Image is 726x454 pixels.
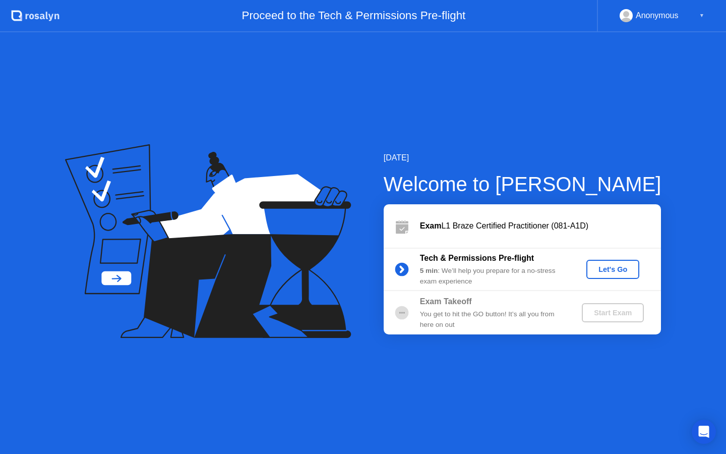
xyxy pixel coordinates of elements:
button: Let's Go [586,260,639,279]
div: L1 Braze Certified Practitioner (081-A1D) [420,220,661,232]
b: 5 min [420,267,438,274]
b: Exam Takeoff [420,297,472,306]
div: Let's Go [590,265,635,273]
div: Welcome to [PERSON_NAME] [384,169,661,199]
div: Start Exam [586,309,640,317]
b: Tech & Permissions Pre-flight [420,254,534,262]
button: Start Exam [582,303,644,322]
div: You get to hit the GO button! It’s all you from here on out [420,309,565,330]
div: ▼ [699,9,704,22]
div: : We’ll help you prepare for a no-stress exam experience [420,266,565,287]
div: Anonymous [636,9,679,22]
b: Exam [420,221,442,230]
div: Open Intercom Messenger [692,420,716,444]
div: [DATE] [384,152,661,164]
